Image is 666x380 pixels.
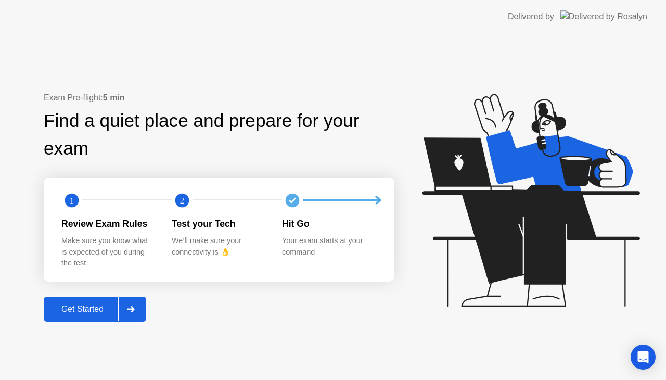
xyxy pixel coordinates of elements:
div: Get Started [47,305,118,314]
div: Delivered by [508,10,554,23]
button: Get Started [44,297,146,322]
text: 2 [180,195,184,205]
div: Test your Tech [172,217,265,231]
div: We’ll make sure your connectivity is 👌 [172,235,265,258]
div: Open Intercom Messenger [631,345,656,370]
div: Your exam starts at your command [282,235,376,258]
div: Exam Pre-flight: [44,92,394,104]
div: Find a quiet place and prepare for your exam [44,107,394,162]
text: 1 [70,195,74,205]
div: Hit Go [282,217,376,231]
img: Delivered by Rosalyn [560,10,647,22]
b: 5 min [103,93,125,102]
div: Review Exam Rules [61,217,155,231]
div: Make sure you know what is expected of you during the test. [61,235,155,269]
